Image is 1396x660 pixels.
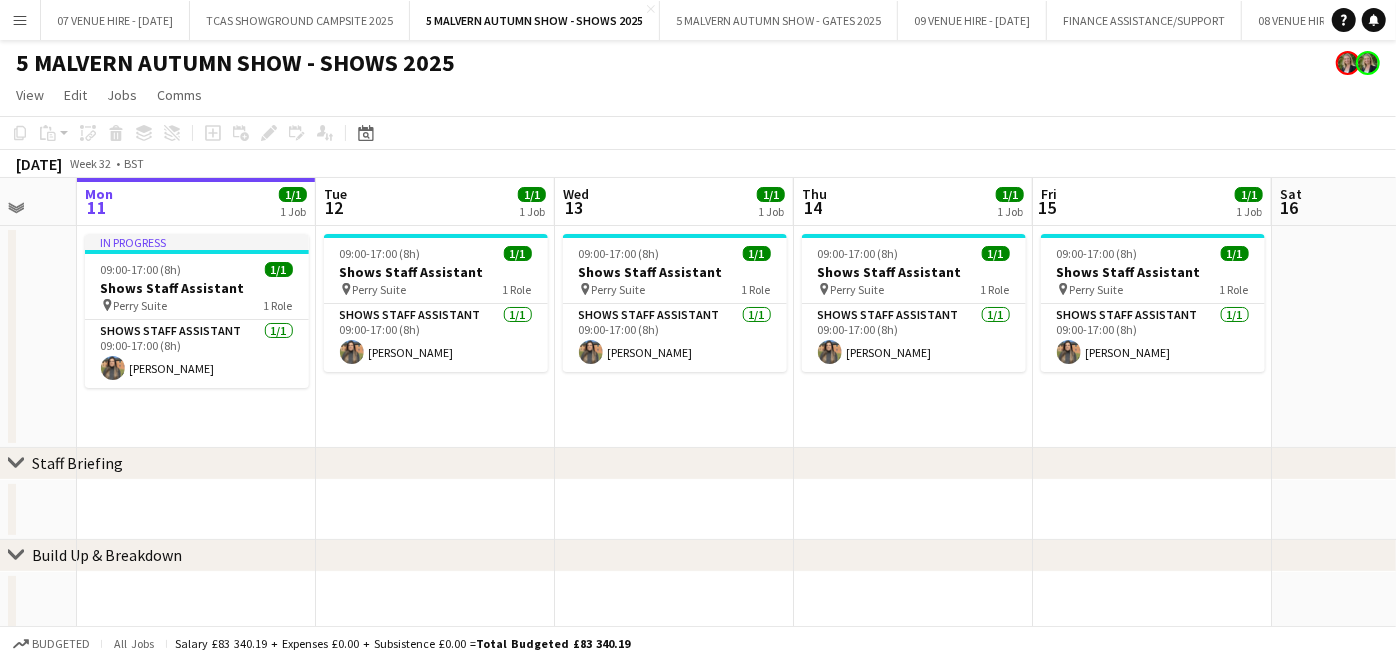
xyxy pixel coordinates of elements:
[32,545,182,565] div: Build Up & Breakdown
[32,637,90,651] span: Budgeted
[149,82,210,108] a: Comms
[1242,1,1391,40] button: 08 VENUE HIRE - [DATE]
[898,1,1047,40] button: 09 VENUE HIRE - [DATE]
[476,636,630,651] span: Total Budgeted £83 340.19
[1336,51,1360,75] app-user-avatar: Emily Jauncey
[157,86,202,104] span: Comms
[110,636,158,651] span: All jobs
[99,82,145,108] a: Jobs
[16,48,455,78] h1: 5 MALVERN AUTUMN SHOW - SHOWS 2025
[175,636,630,651] div: Salary £83 340.19 + Expenses £0.00 + Subsistence £0.00 =
[190,1,410,40] button: TCAS SHOWGROUND CAMPSITE 2025
[41,1,190,40] button: 07 VENUE HIRE - [DATE]
[8,82,52,108] a: View
[16,86,44,104] span: View
[32,453,123,473] div: Staff Briefing
[1356,51,1380,75] app-user-avatar: Emily Jauncey
[124,156,144,171] div: BST
[410,1,660,40] button: 5 MALVERN AUTUMN SHOW - SHOWS 2025
[107,86,137,104] span: Jobs
[660,1,898,40] button: 5 MALVERN AUTUMN SHOW - GATES 2025
[56,82,95,108] a: Edit
[10,633,93,655] button: Budgeted
[16,154,62,174] div: [DATE]
[1047,1,1242,40] button: FINANCE ASSISTANCE/SUPPORT
[66,156,116,171] span: Week 32
[64,86,87,104] span: Edit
